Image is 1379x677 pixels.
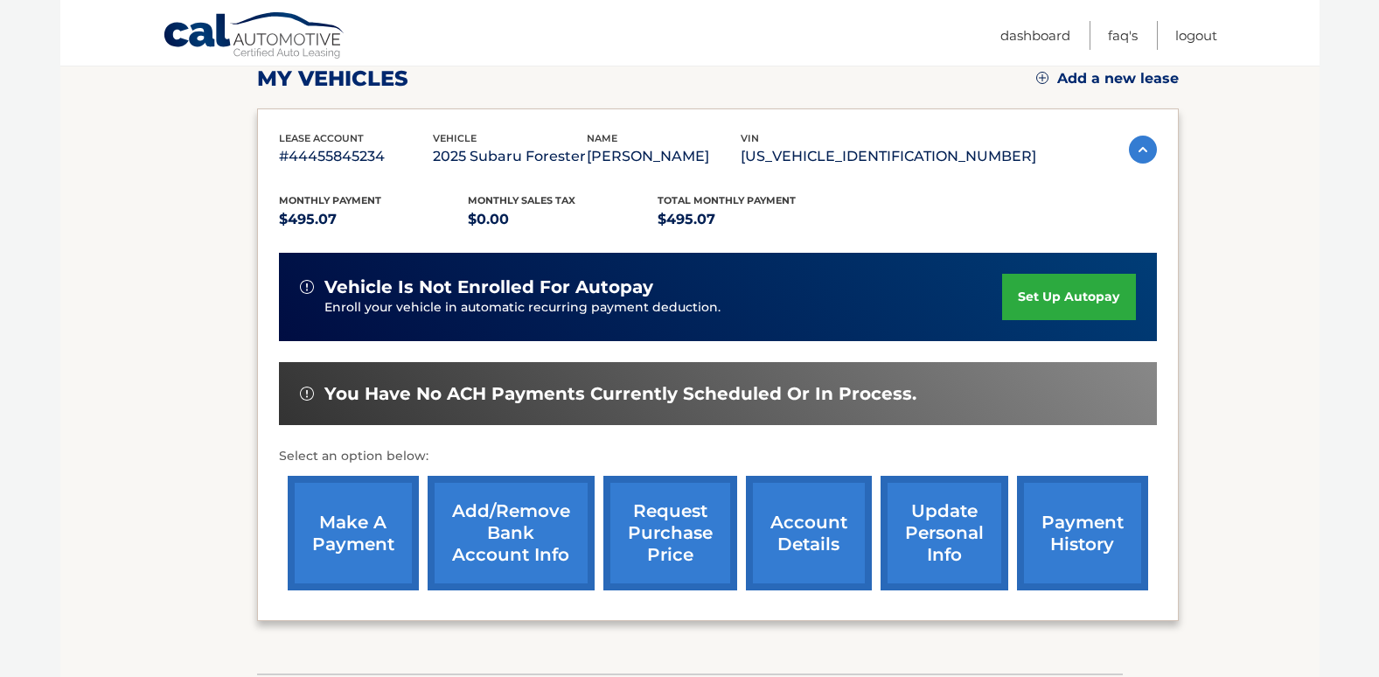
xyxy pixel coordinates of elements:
a: FAQ's [1108,21,1138,50]
h2: my vehicles [257,66,408,92]
p: $495.07 [658,207,847,232]
a: update personal info [881,476,1008,590]
p: #44455845234 [279,144,433,169]
p: [PERSON_NAME] [587,144,741,169]
img: alert-white.svg [300,280,314,294]
img: alert-white.svg [300,387,314,401]
a: Add/Remove bank account info [428,476,595,590]
span: vehicle is not enrolled for autopay [324,276,653,298]
a: Logout [1175,21,1217,50]
p: $0.00 [468,207,658,232]
span: vin [741,132,759,144]
a: account details [746,476,872,590]
span: name [587,132,617,144]
a: payment history [1017,476,1148,590]
span: Monthly sales Tax [468,194,575,206]
span: You have no ACH payments currently scheduled or in process. [324,383,916,405]
span: lease account [279,132,364,144]
span: Monthly Payment [279,194,381,206]
a: Dashboard [1000,21,1070,50]
p: Select an option below: [279,446,1157,467]
a: Add a new lease [1036,70,1179,87]
p: 2025 Subaru Forester [433,144,587,169]
img: add.svg [1036,72,1048,84]
span: Total Monthly Payment [658,194,796,206]
a: Cal Automotive [163,11,346,62]
p: Enroll your vehicle in automatic recurring payment deduction. [324,298,1003,318]
a: request purchase price [603,476,737,590]
a: set up autopay [1002,274,1135,320]
a: make a payment [288,476,419,590]
img: accordion-active.svg [1129,136,1157,164]
span: vehicle [433,132,477,144]
p: $495.07 [279,207,469,232]
p: [US_VEHICLE_IDENTIFICATION_NUMBER] [741,144,1036,169]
